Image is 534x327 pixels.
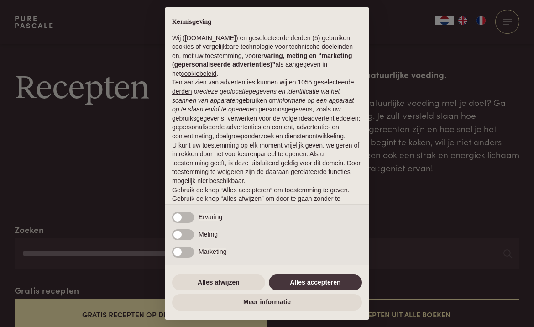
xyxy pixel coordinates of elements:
[199,213,222,221] span: Ervaring
[172,52,352,69] strong: ervaring, meting en “marketing (gepersonaliseerde advertenties)”
[172,97,354,113] em: informatie op een apparaat op te slaan en/of te openen
[172,141,362,186] p: U kunt uw toestemming op elk moment vrijelijk geven, weigeren of intrekken door het voorkeurenpan...
[199,231,218,238] span: Meting
[172,87,192,96] button: derden
[199,248,226,255] span: Marketing
[269,274,362,291] button: Alles accepteren
[172,78,362,141] p: Ten aanzien van advertenties kunnen wij en 1055 geselecteerde gebruiken om en persoonsgegevens, z...
[172,186,362,213] p: Gebruik de knop “Alles accepteren” om toestemming te geven. Gebruik de knop “Alles afwijzen” om d...
[172,274,265,291] button: Alles afwijzen
[172,88,340,104] em: precieze geolocatiegegevens en identificatie via het scannen van apparaten
[172,18,362,26] h2: Kennisgeving
[308,114,358,123] button: advertentiedoelen
[172,294,362,311] button: Meer informatie
[172,34,362,79] p: Wij ([DOMAIN_NAME]) en geselecteerde derden (5) gebruiken cookies of vergelijkbare technologie vo...
[181,70,216,77] a: cookiebeleid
